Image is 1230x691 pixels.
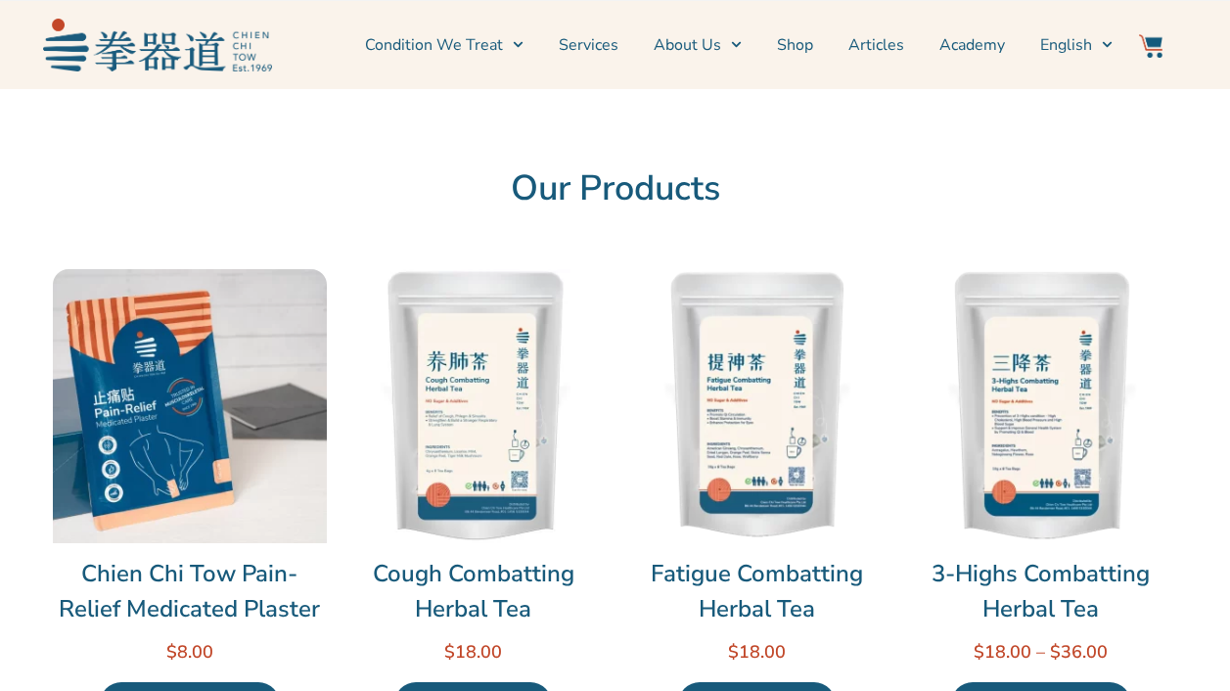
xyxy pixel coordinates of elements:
[444,640,455,664] span: $
[337,556,611,626] a: Cough Combatting Herbal Tea
[1050,640,1108,664] bdi: 36.00
[282,21,1114,69] nav: Menu
[620,556,894,626] a: Fatigue Combatting Herbal Tea
[444,640,502,664] bdi: 18.00
[166,640,213,664] bdi: 8.00
[1139,34,1162,58] img: Website Icon-03
[53,167,1178,210] h2: Our Products
[728,640,786,664] bdi: 18.00
[365,21,524,69] a: Condition We Treat
[53,269,327,543] img: Chien Chi Tow Pain-Relief Medicated Plaster
[939,21,1005,69] a: Academy
[1040,21,1113,69] a: Switch to English
[848,21,904,69] a: Articles
[777,21,813,69] a: Shop
[166,640,177,664] span: $
[337,269,611,543] img: Cough Combatting Herbal Tea
[728,640,739,664] span: $
[620,269,894,543] img: Fatigue Combatting Herbal Tea
[654,21,742,69] a: About Us
[904,269,1178,543] img: 3-Highs Combatting Herbal Tea
[1040,33,1092,57] span: English
[1050,640,1061,664] span: $
[53,556,327,626] a: Chien Chi Tow Pain-Relief Medicated Plaster
[1036,640,1045,664] span: –
[904,556,1178,626] a: 3-Highs Combatting Herbal Tea
[559,21,618,69] a: Services
[974,640,984,664] span: $
[974,640,1031,664] bdi: 18.00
